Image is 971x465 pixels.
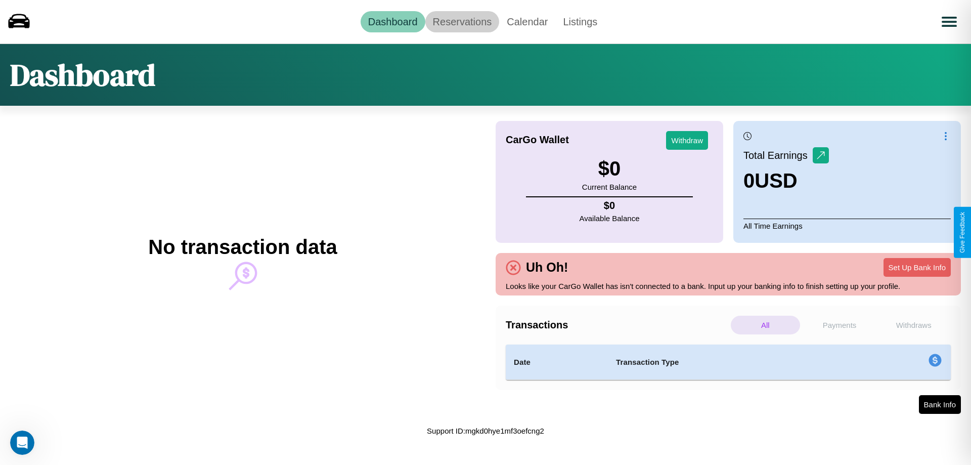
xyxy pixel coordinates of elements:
p: Payments [805,316,874,334]
p: Withdraws [879,316,948,334]
table: simple table [506,345,951,380]
button: Open menu [935,8,963,36]
h2: No transaction data [148,236,337,259]
button: Withdraw [666,131,708,150]
h3: $ 0 [582,157,637,180]
h4: Transaction Type [616,356,846,368]
iframe: Intercom live chat [10,431,34,455]
a: Listings [555,11,605,32]
a: Reservations [425,11,500,32]
p: Total Earnings [743,146,813,164]
a: Dashboard [361,11,425,32]
button: Bank Info [919,395,961,414]
h4: CarGo Wallet [506,134,569,146]
h4: $ 0 [580,200,640,212]
h4: Date [514,356,600,368]
h4: Uh Oh! [521,260,573,275]
p: Current Balance [582,180,637,194]
button: Set Up Bank Info [884,258,951,277]
p: All [731,316,800,334]
p: Looks like your CarGo Wallet has isn't connected to a bank. Input up your banking info to finish ... [506,279,951,293]
p: Available Balance [580,212,640,225]
a: Calendar [499,11,555,32]
p: All Time Earnings [743,219,951,233]
h3: 0 USD [743,170,829,192]
div: Give Feedback [959,212,966,253]
h4: Transactions [506,319,728,331]
p: Support ID: mgkd0hye1mf3oefcng2 [427,424,544,438]
h1: Dashboard [10,54,155,96]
